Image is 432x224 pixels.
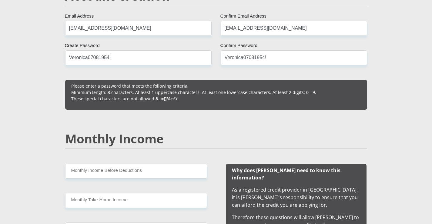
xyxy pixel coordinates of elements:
[221,50,367,65] input: Confirm Password
[65,164,207,179] input: Monthly Income Before Deductions
[71,83,361,102] p: Please enter a password that meets the following criteria: Minimum length: 8 characters. At least...
[65,21,212,36] input: Email Address
[232,167,340,181] b: Why does [PERSON_NAME] need to know this information?
[65,132,367,146] h2: Monthly Income
[65,50,212,65] input: Create Password
[65,193,207,208] input: Monthly Take Home Income
[156,96,179,102] b: &|=[]%+^\'
[221,21,367,36] input: Confirm Email Address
